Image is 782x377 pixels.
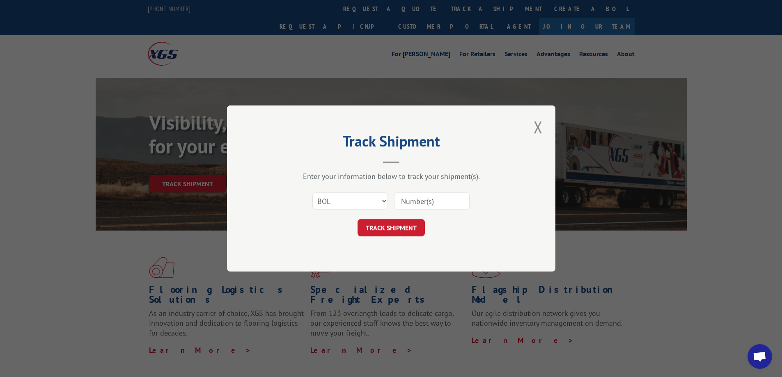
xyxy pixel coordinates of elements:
button: Close modal [531,116,545,138]
input: Number(s) [394,192,470,210]
button: TRACK SHIPMENT [358,219,425,236]
a: Open chat [748,344,772,369]
div: Enter your information below to track your shipment(s). [268,171,514,181]
h2: Track Shipment [268,135,514,151]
